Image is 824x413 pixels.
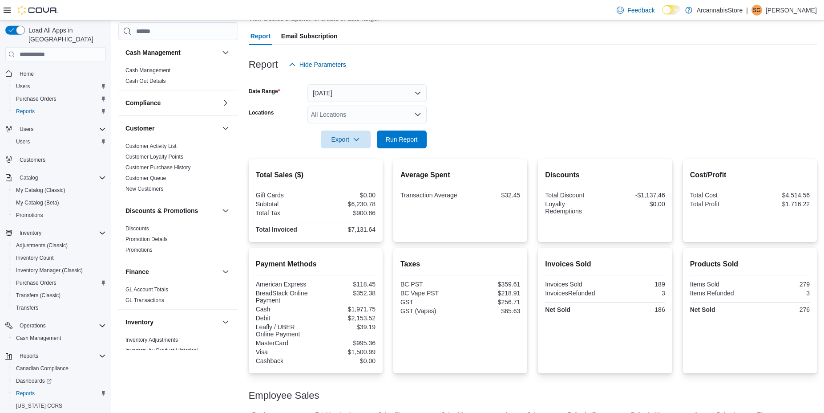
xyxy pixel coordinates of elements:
[2,153,109,166] button: Customers
[9,277,109,289] button: Purchase Orders
[20,156,45,164] span: Customers
[9,184,109,196] button: My Catalog (Classic)
[317,192,376,199] div: $0.00
[125,297,164,304] span: GL Transactions
[20,322,46,329] span: Operations
[12,278,106,288] span: Purchase Orders
[125,185,163,192] span: New Customers
[125,98,161,107] h3: Compliance
[12,210,106,221] span: Promotions
[16,390,35,397] span: Reports
[400,281,459,288] div: BC PST
[125,186,163,192] a: New Customers
[607,290,665,297] div: 3
[125,236,168,242] a: Promotion Details
[256,281,314,288] div: American Express
[12,185,106,196] span: My Catalog (Classic)
[125,67,170,74] span: Cash Management
[125,153,183,160] span: Customer Loyalty Points
[16,172,106,183] span: Catalog
[220,205,231,216] button: Discounts & Promotions
[690,290,748,297] div: Items Refunded
[400,290,459,297] div: BC Vape PST
[118,223,238,259] div: Discounts & Promotions
[125,348,198,354] a: Inventory by Product Historical
[12,401,106,411] span: Washington CCRS
[256,323,314,338] div: Leafly / UBER Online Payment
[12,401,66,411] a: [US_STATE] CCRS
[9,80,109,93] button: Users
[317,348,376,356] div: $1,500.99
[545,170,665,180] h2: Discounts
[220,98,231,108] button: Compliance
[12,197,63,208] a: My Catalog (Beta)
[125,124,154,133] h3: Customer
[25,26,106,44] span: Load All Apps in [GEOGRAPHIC_DATA]
[125,336,178,343] span: Inventory Adjustments
[299,60,346,69] span: Hide Parameters
[16,242,68,249] span: Adjustments (Classic)
[125,225,149,232] a: Discounts
[613,1,658,19] a: Feedback
[125,337,178,343] a: Inventory Adjustments
[9,400,109,412] button: [US_STATE] CCRS
[125,267,149,276] h3: Finance
[12,290,64,301] a: Transfers (Classic)
[20,229,41,237] span: Inventory
[16,83,30,90] span: Users
[12,388,106,399] span: Reports
[317,226,376,233] div: $7,131.64
[400,192,459,199] div: Transaction Average
[12,81,33,92] a: Users
[2,123,109,135] button: Users
[12,253,106,263] span: Inventory Count
[12,333,106,343] span: Cash Management
[16,292,61,299] span: Transfers (Classic)
[12,210,47,221] a: Promotions
[256,339,314,347] div: MasterCard
[16,155,49,165] a: Customers
[545,200,603,215] div: Loyalty Redemptions
[545,290,603,297] div: InvoicesRefunded
[690,192,748,199] div: Total Cost
[12,290,106,301] span: Transfers (Classic)
[256,226,297,233] strong: Total Invoiced
[16,402,62,409] span: [US_STATE] CCRS
[690,200,748,208] div: Total Profit
[16,335,61,342] span: Cash Management
[317,306,376,313] div: $1,971.75
[2,319,109,332] button: Operations
[326,131,365,148] span: Export
[125,318,218,327] button: Inventory
[400,170,520,180] h2: Average Spent
[125,78,166,85] span: Cash Out Details
[12,265,86,276] a: Inventory Manager (Classic)
[125,154,183,160] a: Customer Loyalty Points
[9,264,109,277] button: Inventory Manager (Classic)
[16,365,69,372] span: Canadian Compliance
[12,106,106,117] span: Reports
[249,88,280,95] label: Date Range
[317,200,376,208] div: $6,230.78
[12,278,60,288] a: Purchase Orders
[317,281,376,288] div: $118.45
[16,320,49,331] button: Operations
[125,175,166,182] span: Customer Queue
[317,315,376,322] div: $2,153.52
[16,95,57,102] span: Purchase Orders
[753,5,760,16] span: SG
[12,136,106,147] span: Users
[2,172,109,184] button: Catalog
[690,170,810,180] h2: Cost/Profit
[125,246,153,254] span: Promotions
[400,259,520,270] h2: Taxes
[125,78,166,84] a: Cash Out Details
[607,200,665,208] div: $0.00
[16,304,38,311] span: Transfers
[12,81,106,92] span: Users
[125,98,218,107] button: Compliance
[125,247,153,253] a: Promotions
[220,47,231,58] button: Cash Management
[607,306,665,313] div: 186
[20,126,33,133] span: Users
